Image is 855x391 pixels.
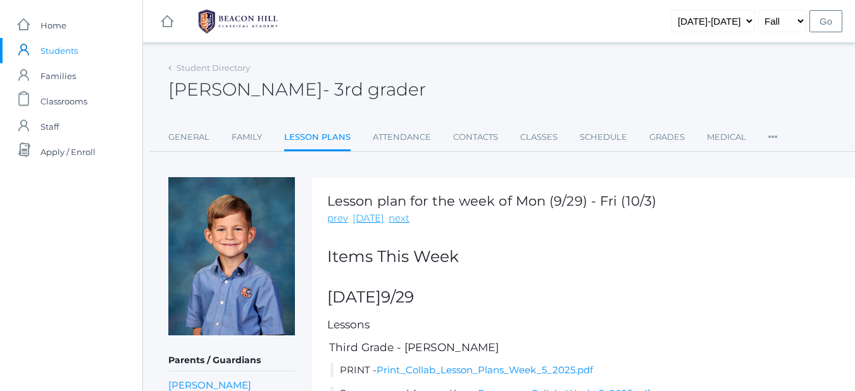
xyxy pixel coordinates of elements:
span: - 3rd grader [323,78,426,100]
h5: Parents / Guardians [168,350,295,371]
a: Schedule [580,125,627,150]
a: Print_Collab_Lesson_Plans_Week_5_2025.pdf [377,364,593,376]
span: Home [41,13,66,38]
input: Go [809,10,842,32]
a: Student Directory [177,63,250,73]
h1: Lesson plan for the week of Mon (9/29) - Fri (10/3) [327,194,656,208]
a: Medical [707,125,746,150]
h2: [PERSON_NAME] [168,80,426,99]
a: [DATE] [353,211,384,226]
img: Dustin Laubacher [168,177,295,335]
span: Students [41,38,78,63]
a: Family [232,125,262,150]
a: General [168,125,209,150]
span: Staff [41,114,59,139]
a: Contacts [453,125,498,150]
span: Apply / Enroll [41,139,96,164]
a: Attendance [373,125,431,150]
a: Grades [649,125,685,150]
span: Classrooms [41,89,87,114]
span: 9/29 [381,287,414,306]
span: Families [41,63,76,89]
a: prev [327,211,348,226]
a: next [389,211,409,226]
a: Lesson Plans [284,125,351,152]
img: 1_BHCALogos-05.png [190,6,285,37]
a: Classes [520,125,558,150]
